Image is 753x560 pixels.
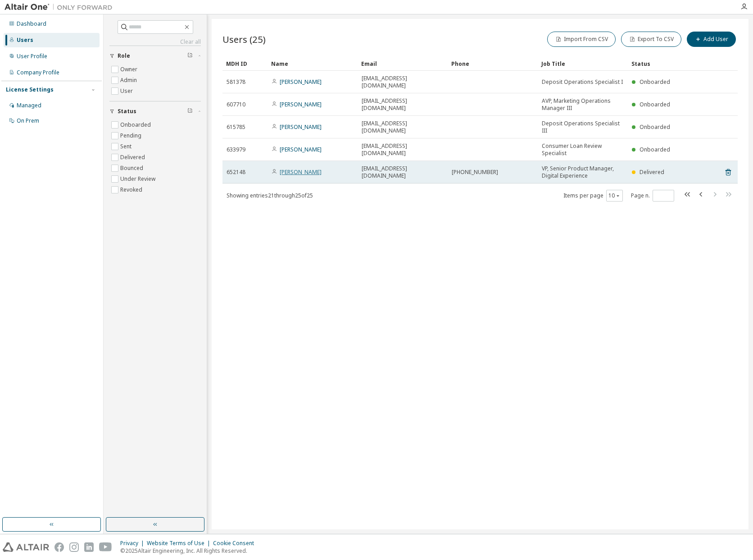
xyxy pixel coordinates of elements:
[226,56,264,71] div: MDH ID
[213,540,259,547] div: Cookie Consent
[17,69,59,76] div: Company Profile
[118,52,130,60] span: Role
[621,32,681,47] button: Export To CSV
[542,78,623,86] span: Deposit Operations Specialist I
[280,168,322,176] a: [PERSON_NAME]
[227,101,245,108] span: 607710
[640,101,670,108] span: Onboarded
[227,78,245,86] span: 581378
[362,97,444,112] span: [EMAIL_ADDRESS][DOMAIN_NAME]
[280,78,322,86] a: [PERSON_NAME]
[69,542,79,552] img: instagram.svg
[687,32,736,47] button: Add User
[362,142,444,157] span: [EMAIL_ADDRESS][DOMAIN_NAME]
[17,117,39,124] div: On Prem
[280,123,322,131] a: [PERSON_NAME]
[542,165,624,179] span: VP, Senior Product Manager, Digital Experience
[17,53,47,60] div: User Profile
[640,146,670,153] span: Onboarded
[227,169,245,176] span: 652148
[547,32,616,47] button: Import From CSV
[6,86,54,93] div: License Settings
[280,146,322,153] a: [PERSON_NAME]
[362,120,444,134] span: [EMAIL_ADDRESS][DOMAIN_NAME]
[362,75,444,89] span: [EMAIL_ADDRESS][DOMAIN_NAME]
[17,20,46,28] div: Dashboard
[227,192,313,199] span: Showing entries 21 through 25 of 25
[563,190,623,202] span: Items per page
[640,168,664,176] span: Delivered
[118,108,136,115] span: Status
[109,46,201,66] button: Role
[362,165,444,179] span: [EMAIL_ADDRESS][DOMAIN_NAME]
[147,540,213,547] div: Website Terms of Use
[109,38,201,46] a: Clear all
[640,78,670,86] span: Onboarded
[227,124,245,131] span: 615785
[452,169,498,176] span: [PHONE_NUMBER]
[120,119,153,130] label: Onboarded
[120,547,259,555] p: © 2025 Altair Engineering, Inc. All Rights Reserved.
[109,101,201,121] button: Status
[631,56,691,71] div: Status
[541,56,624,71] div: Job Title
[120,163,145,174] label: Bounced
[187,108,193,115] span: Clear filter
[17,37,33,44] div: Users
[542,97,624,112] span: AVP, Marketing Operations Manager III
[120,174,157,184] label: Under Review
[84,542,94,552] img: linkedin.svg
[5,3,117,12] img: Altair One
[120,64,139,75] label: Owner
[542,120,624,134] span: Deposit Operations Specialist III
[99,542,112,552] img: youtube.svg
[608,192,621,199] button: 10
[227,146,245,153] span: 633979
[222,33,266,46] span: Users (25)
[120,540,147,547] div: Privacy
[280,101,322,108] a: [PERSON_NAME]
[120,86,135,96] label: User
[542,142,624,157] span: Consumer Loan Review Specialist
[451,56,534,71] div: Phone
[120,184,144,195] label: Revoked
[361,56,444,71] div: Email
[120,75,139,86] label: Admin
[187,52,193,60] span: Clear filter
[120,152,147,163] label: Delivered
[120,130,143,141] label: Pending
[120,141,133,152] label: Sent
[640,123,670,131] span: Onboarded
[271,56,354,71] div: Name
[17,102,41,109] div: Managed
[54,542,64,552] img: facebook.svg
[3,542,49,552] img: altair_logo.svg
[631,190,674,202] span: Page n.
